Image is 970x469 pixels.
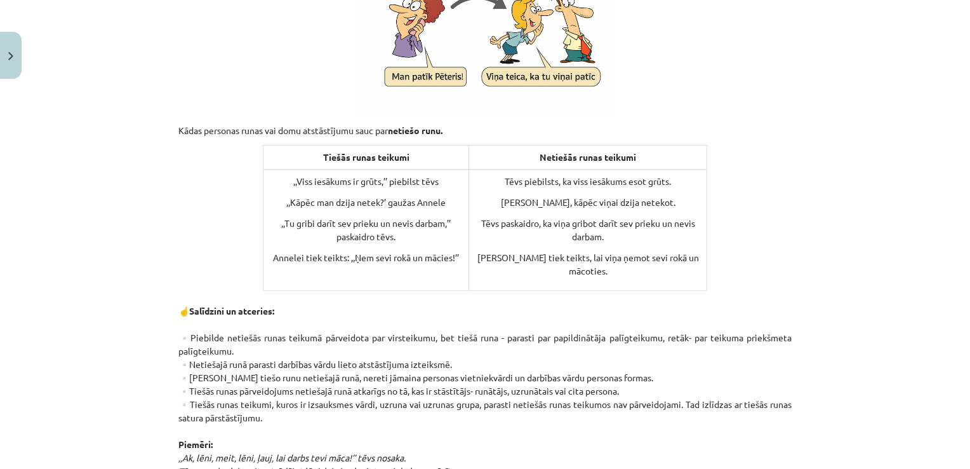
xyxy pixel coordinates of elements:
p: Tēvs piebilsts, ka viss iesākums esot grūts. [474,175,701,188]
p: ,,Kāpēc man dzija netek?’ gaužas Annele [269,196,463,209]
strong: Tiešās runas teikumi [323,151,409,163]
strong: netiešo runu. [388,125,442,136]
strong: ☝️Salīdzini un atceries: [178,305,274,316]
img: icon-close-lesson-0947bae3869378f0d4975bcd49f059093ad1ed9edebbc8119c70593378902aed.svg [8,52,13,60]
p: Annelei tiek teikts: ,,Ņem sevi rokā un mācies!’’ [269,251,463,264]
p: ,,Viss iesākums ir grūts,’’ piebilst tēvs [269,175,463,188]
p: Tēvs paskaidro, ka viņa gribot darīt sev prieku un nevis darbam. [474,217,701,243]
strong: Piemēri: [178,438,213,450]
p: Kādas personas runas vai domu atstāstījumu sauc par [178,124,792,137]
p: ,,Tu gribi darīt sev prieku un nevis darbam,’’ paskaidro tēvs. [269,217,463,243]
strong: Netiešās runas teikumi [540,151,636,163]
p: [PERSON_NAME] tiek teikts, lai viņa ņemot sevi rokā un mācoties. [474,251,701,278]
p: [PERSON_NAME], kāpēc viņai dzija netekot. [474,196,701,209]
